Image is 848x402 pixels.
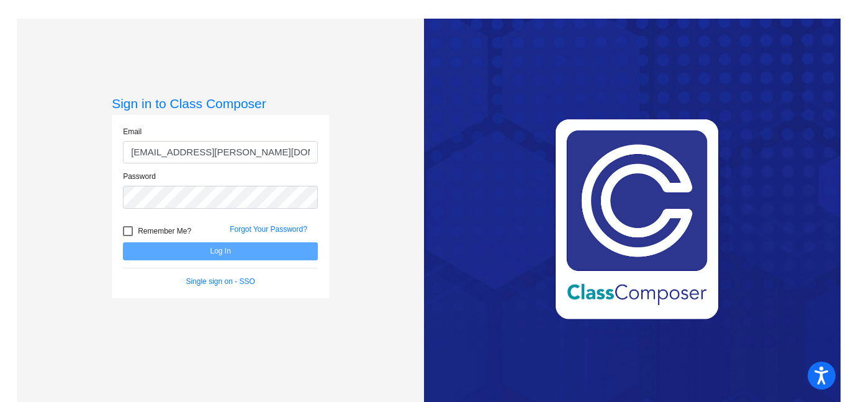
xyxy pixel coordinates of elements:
[138,224,191,239] span: Remember Me?
[230,225,307,234] a: Forgot Your Password?
[123,171,156,182] label: Password
[186,277,255,286] a: Single sign on - SSO
[123,126,142,137] label: Email
[112,96,329,111] h3: Sign in to Class Composer
[123,242,318,260] button: Log In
